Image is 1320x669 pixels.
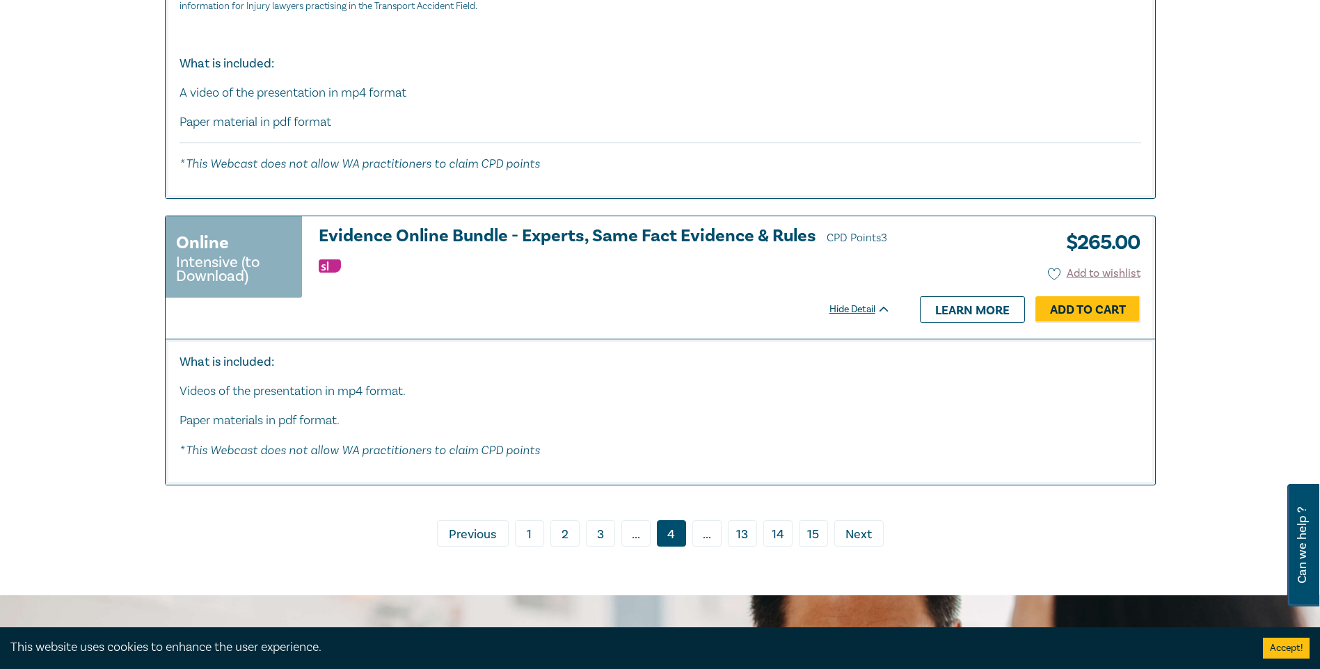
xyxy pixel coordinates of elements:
[180,354,274,370] strong: What is included:
[728,520,757,547] a: 13
[834,520,884,547] a: Next
[621,520,651,547] span: ...
[180,442,540,457] em: * This Webcast does not allow WA practitioners to claim CPD points
[1048,266,1140,282] button: Add to wishlist
[176,255,292,283] small: Intensive (to Download)
[449,526,496,544] span: Previous
[1056,227,1140,259] h3: $ 265.00
[586,520,615,547] a: 3
[515,520,544,547] a: 1
[799,520,828,547] a: 15
[319,227,891,248] a: Evidence Online Bundle - Experts, Same Fact Evidence & Rules CPD Points3
[1263,638,1310,659] button: Accept cookies
[692,520,722,547] span: ...
[180,56,274,72] strong: What is included:
[176,230,229,255] h3: Online
[180,113,1141,131] p: Paper material in pdf format
[845,526,872,544] span: Next
[1296,492,1309,598] span: Can we help ?
[180,382,1141,401] p: Videos of the presentation in mp4 format.
[763,520,793,547] a: 14
[920,296,1025,323] a: Learn more
[319,227,891,248] h3: Evidence Online Bundle - Experts, Same Fact Evidence & Rules
[180,84,1141,102] p: A video of the presentation in mp4 format
[1035,296,1140,323] a: Add to Cart
[829,303,906,316] div: Hide Detail
[10,638,1242,656] div: This website uses cookies to enhance the user experience.
[657,520,686,547] a: 4
[437,520,509,547] a: Previous
[180,412,1141,430] p: Paper materials in pdf format.
[550,520,580,547] a: 2
[180,156,540,170] em: * This Webcast does not allow WA practitioners to claim CPD points
[827,231,887,245] span: CPD Points 3
[319,259,341,273] img: Substantive Law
